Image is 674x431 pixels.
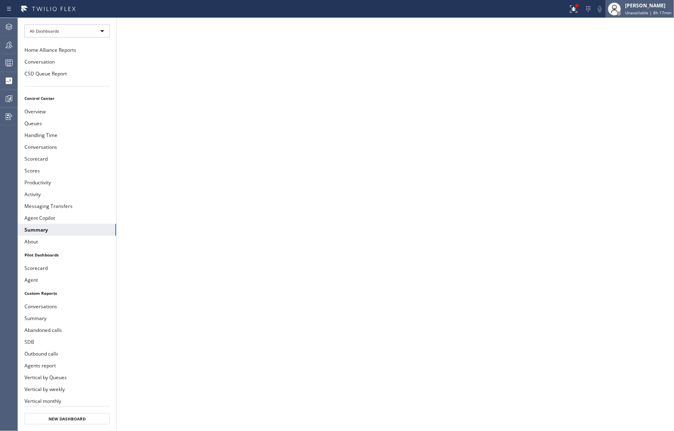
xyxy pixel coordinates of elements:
button: Vertical monthly [18,395,116,407]
button: Activity [18,188,116,200]
button: Home Alliance Reports [18,44,116,56]
button: Summary [18,312,116,324]
button: Vertical by weekly [18,383,116,395]
button: Mute [594,3,606,15]
div: [PERSON_NAME] [625,2,672,9]
li: Custom Reports [18,288,116,298]
button: Overview [18,106,116,117]
button: Vertical by Queues [18,371,116,383]
button: Summary [18,224,116,236]
button: Agent Copilot [18,212,116,224]
button: Conversations [18,301,116,312]
button: Handling Time [18,129,116,141]
button: Abandoned calls [18,324,116,336]
li: Control Center [18,93,116,104]
button: Queues [18,117,116,129]
button: Scorecard [18,262,116,274]
span: Unavailable | 8h 17min [625,10,672,15]
button: Conversations [18,141,116,153]
iframe: dashboard_9f6bb337dffe [117,18,674,431]
button: Outbound calls [18,348,116,360]
button: SDB [18,336,116,348]
button: Productivity [18,177,116,188]
button: Conversation [18,56,116,68]
button: Scores [18,165,116,177]
button: New Dashboard [24,413,110,424]
button: Agent [18,274,116,286]
button: Scorecard [18,153,116,165]
div: All Dashboards [24,24,110,38]
li: Pilot Dashboards [18,250,116,260]
button: Agents report [18,360,116,371]
button: CSD Queue Report [18,68,116,80]
button: About [18,236,116,248]
button: Messaging Transfers [18,200,116,212]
